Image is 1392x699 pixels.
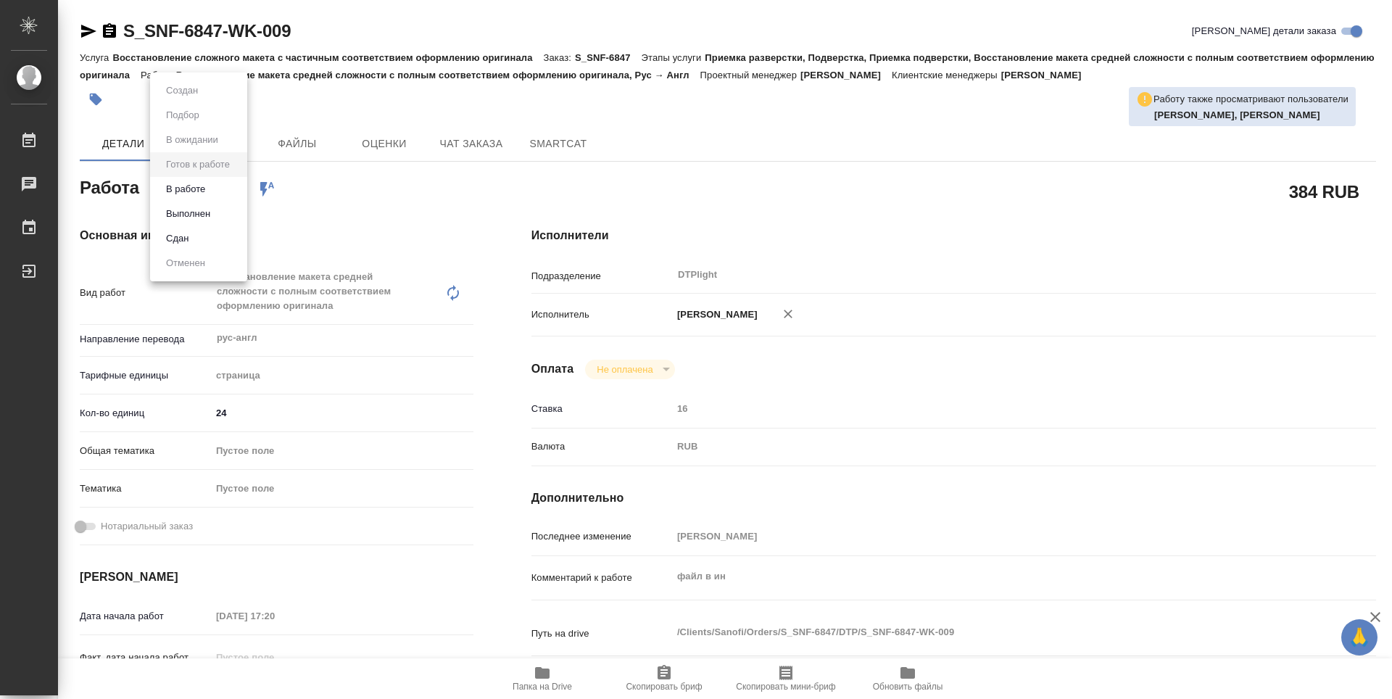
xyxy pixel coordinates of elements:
[162,157,234,173] button: Готов к работе
[162,107,204,123] button: Подбор
[162,132,223,148] button: В ожидании
[162,83,202,99] button: Создан
[162,255,210,271] button: Отменен
[162,206,215,222] button: Выполнен
[162,231,193,247] button: Сдан
[162,181,210,197] button: В работе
